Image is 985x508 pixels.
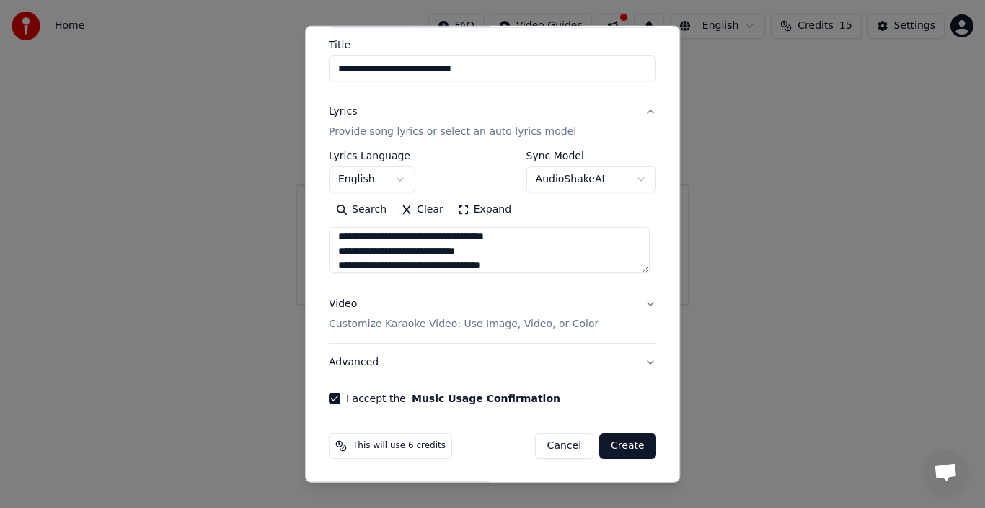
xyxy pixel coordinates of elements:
[329,151,656,285] div: LyricsProvide song lyrics or select an auto lyrics model
[329,344,656,381] button: Advanced
[329,297,598,331] div: Video
[329,198,394,221] button: Search
[329,40,656,50] label: Title
[451,198,518,221] button: Expand
[346,393,560,404] label: I accept the
[329,125,576,139] p: Provide song lyrics or select an auto lyrics model
[412,393,560,404] button: I accept the
[353,440,446,452] span: This will use 6 credits
[394,198,451,221] button: Clear
[329,93,656,151] button: LyricsProvide song lyrics or select an auto lyrics model
[535,433,593,459] button: Cancel
[329,317,598,331] p: Customize Karaoke Video: Use Image, Video, or Color
[599,433,656,459] button: Create
[329,285,656,343] button: VideoCustomize Karaoke Video: Use Image, Video, or Color
[329,151,415,161] label: Lyrics Language
[329,104,357,119] div: Lyrics
[526,151,656,161] label: Sync Model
